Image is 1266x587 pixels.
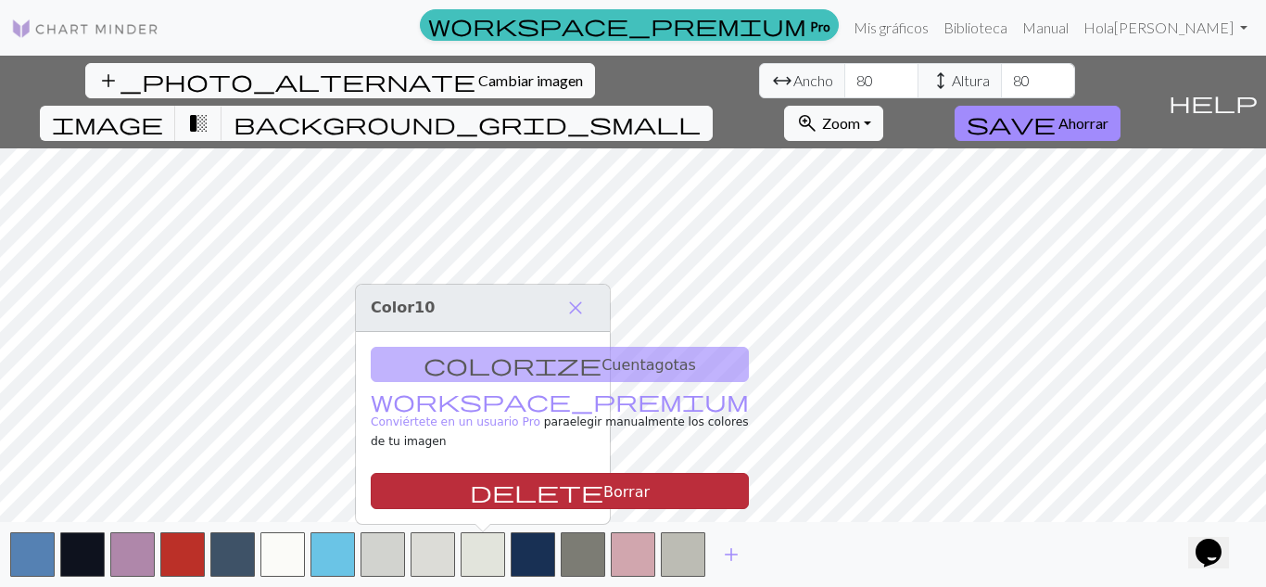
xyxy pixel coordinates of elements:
button: Zoom [784,106,883,141]
span: transition_fade [187,110,209,136]
span: save [967,110,1056,136]
span: height [930,68,952,94]
font: Ancho [793,71,833,89]
iframe: widget de chat [1188,513,1247,568]
span: add_photo_alternate [97,68,475,94]
span: delete [470,479,603,504]
a: Conviértete en un usuario Pro [371,396,749,428]
font: elegir manualmente los colores de tu imagen [371,415,749,448]
a: Biblioteca [936,9,1015,46]
img: Logo [11,18,159,40]
font: Cambiar imagen [478,71,583,89]
button: Añadir color [708,537,754,572]
font: Conviértete en un usuario Pro [371,415,540,428]
span: arrow_range [771,68,793,94]
span: help [1169,89,1258,115]
a: Manual [1015,9,1076,46]
font: Biblioteca [943,19,1007,36]
button: Ahorrar [955,106,1120,141]
span: workspace_premium [371,388,749,414]
button: Cerca [556,292,595,324]
span: close [564,295,587,321]
font: Pro [810,18,830,33]
span: zoom_in [796,110,818,136]
font: Mis gráficos [854,19,929,36]
a: Mis gráficos [846,9,936,46]
a: Hola[PERSON_NAME] [1076,9,1255,46]
font: Color [371,299,414,316]
button: Cambiar imagen [85,63,595,98]
font: Ahorrar [1058,114,1108,132]
font: Altura [952,71,990,89]
a: Pro [420,9,839,41]
button: Ayuda [1160,56,1266,148]
font: para [544,415,570,428]
span: image [52,110,163,136]
font: [PERSON_NAME] [1114,19,1234,36]
button: Eliminar color [371,473,749,509]
font: Borrar [603,482,650,500]
font: 10 [414,299,435,316]
font: Manual [1022,19,1069,36]
font: Hola [1083,19,1114,36]
font: Zoom [822,114,860,132]
span: add [720,542,742,568]
span: workspace_premium [428,12,806,38]
span: background_grid_small [234,110,701,136]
